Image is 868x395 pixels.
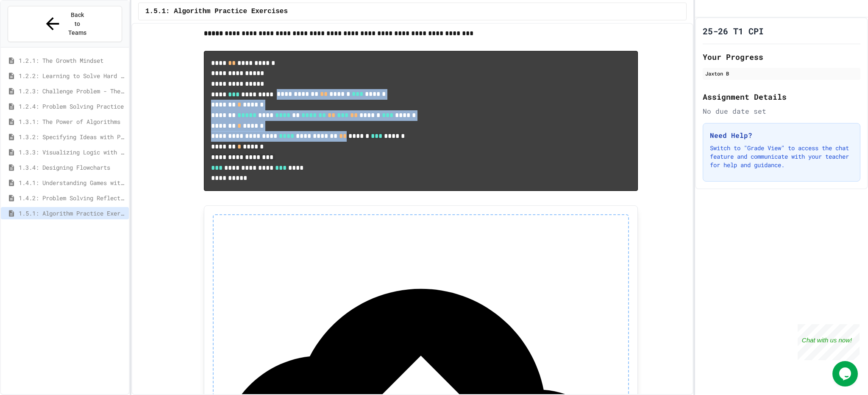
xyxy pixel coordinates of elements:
[705,70,858,77] div: Jaxton B
[19,71,125,80] span: 1.2.2: Learning to Solve Hard Problems
[703,51,860,63] h2: Your Progress
[19,117,125,126] span: 1.3.1: The Power of Algorithms
[19,178,125,187] span: 1.4.1: Understanding Games with Flowcharts
[710,130,853,140] h3: Need Help?
[145,6,288,17] span: 1.5.1: Algorithm Practice Exercises
[703,106,860,116] div: No due date set
[19,209,125,218] span: 1.5.1: Algorithm Practice Exercises
[19,132,125,141] span: 1.3.2: Specifying Ideas with Pseudocode
[703,91,860,103] h2: Assignment Details
[19,163,125,172] span: 1.3.4: Designing Flowcharts
[19,102,125,111] span: 1.2.4: Problem Solving Practice
[8,6,122,42] button: Back to Teams
[19,193,125,202] span: 1.4.2: Problem Solving Reflection
[67,11,87,37] span: Back to Teams
[19,56,125,65] span: 1.2.1: The Growth Mindset
[19,148,125,157] span: 1.3.3: Visualizing Logic with Flowcharts
[19,87,125,95] span: 1.2.3: Challenge Problem - The Bridge
[710,144,853,169] p: Switch to "Grade View" to access the chat feature and communicate with your teacher for help and ...
[703,25,764,37] h1: 25-26 T1 CPI
[832,361,860,387] iframe: chat widget
[798,324,860,360] iframe: chat widget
